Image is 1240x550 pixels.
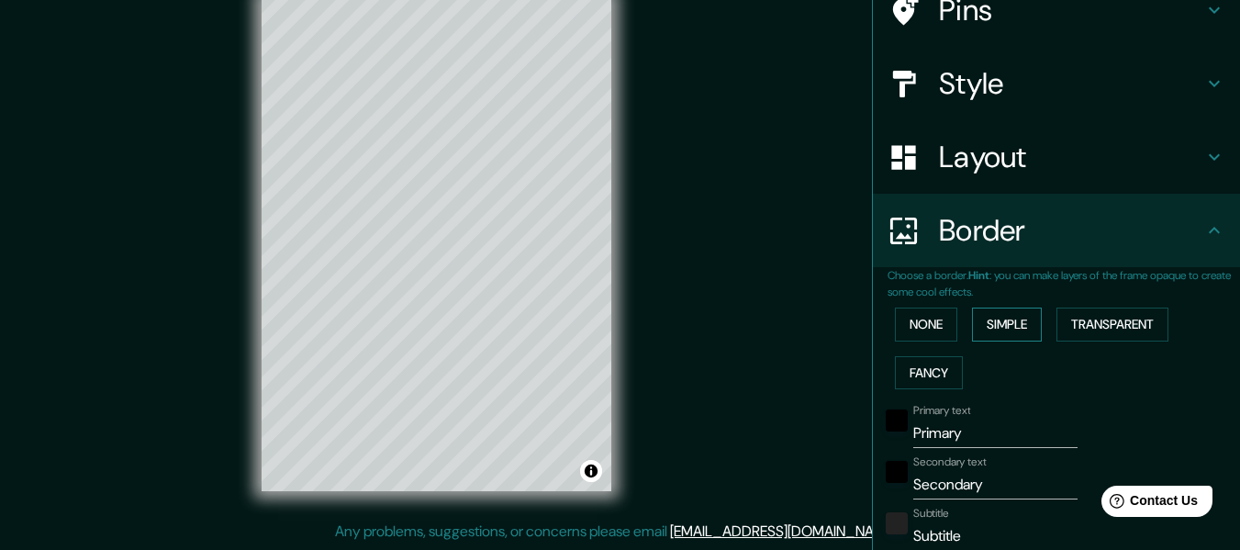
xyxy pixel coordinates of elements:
button: color-222222 [886,512,908,534]
button: Simple [972,308,1042,342]
div: Border [873,194,1240,267]
button: black [886,410,908,432]
label: Primary text [913,403,970,419]
p: Any problems, suggestions, or concerns please email . [335,521,899,543]
p: Choose a border. : you can make layers of the frame opaque to create some cool effects. [888,267,1240,300]
button: None [895,308,957,342]
button: Transparent [1056,308,1168,342]
h4: Layout [939,139,1203,175]
b: Hint [968,268,989,283]
label: Secondary text [913,455,987,470]
a: [EMAIL_ADDRESS][DOMAIN_NAME] [670,522,897,541]
iframe: Help widget launcher [1077,478,1220,530]
button: Toggle attribution [580,460,602,482]
h4: Border [939,212,1203,249]
h4: Style [939,65,1203,102]
div: Layout [873,120,1240,194]
div: Style [873,47,1240,120]
button: Fancy [895,356,963,390]
label: Subtitle [913,506,949,522]
button: black [886,461,908,483]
